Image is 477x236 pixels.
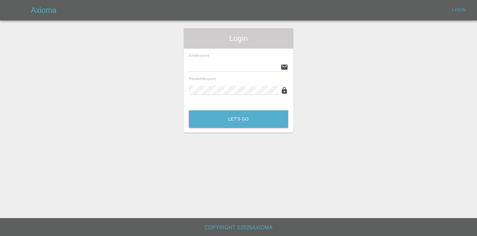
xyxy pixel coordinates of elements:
[189,33,288,43] span: Login
[189,53,209,57] span: Email
[5,223,472,232] h6: Copyright © 2025 Axioma
[189,77,216,81] span: Password
[204,78,216,81] small: (required)
[197,54,209,57] small: (required)
[189,110,288,128] button: Let's Go
[31,5,56,15] h5: Axioma
[449,5,469,15] a: Login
